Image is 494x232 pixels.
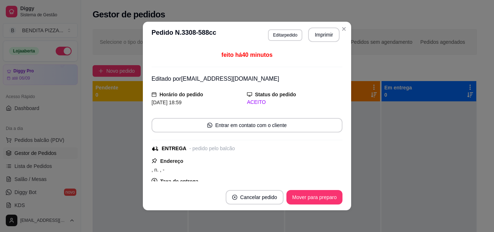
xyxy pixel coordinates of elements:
[159,92,203,97] strong: Horário do pedido
[268,29,302,41] button: Editarpedido
[160,178,199,184] strong: Taxa de entrega
[286,190,342,204] button: Mover para preparo
[232,195,237,200] span: close-circle
[247,92,252,97] span: desktop
[221,52,272,58] span: feito há 40 minutos
[152,76,279,82] span: Editado por [EMAIL_ADDRESS][DOMAIN_NAME]
[162,145,186,152] div: ENTREGA
[226,190,284,204] button: close-circleCancelar pedido
[207,123,212,128] span: whats-app
[255,92,296,97] strong: Status do pedido
[152,28,216,42] h3: Pedido N. 3308-588cc
[152,100,182,105] span: [DATE] 18:59
[308,28,340,42] button: Imprimir
[152,158,157,164] span: pushpin
[247,98,342,106] div: ACEITO
[152,92,157,97] span: calendar
[189,145,235,152] div: - pedido pelo balcão
[152,178,157,184] span: dollar
[338,23,350,35] button: Close
[152,118,342,132] button: whats-appEntrar em contato com o cliente
[160,158,183,164] strong: Endereço
[152,167,165,173] span: , n. , -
